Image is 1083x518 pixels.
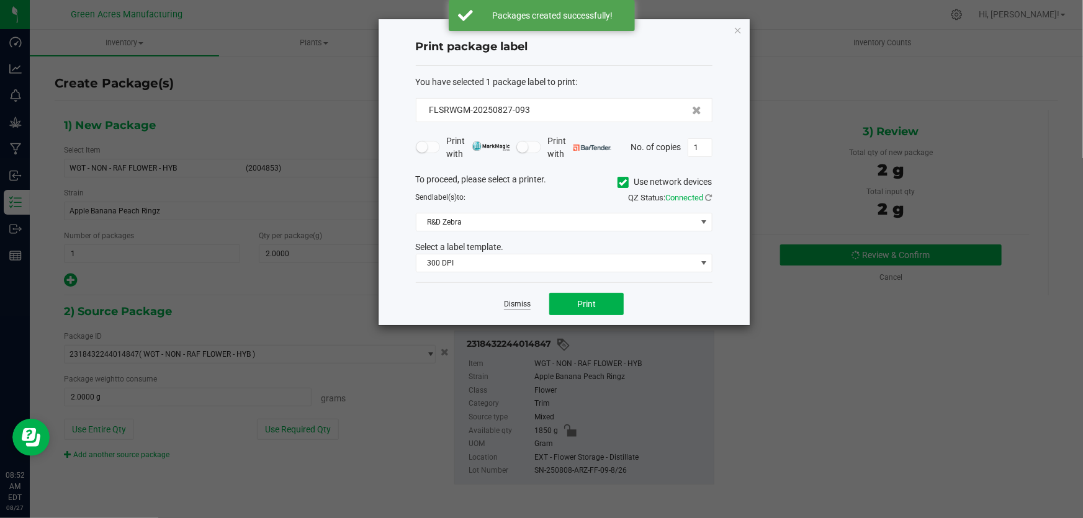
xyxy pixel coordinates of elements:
iframe: Resource center [12,419,50,456]
h4: Print package label [416,39,712,55]
span: label(s) [433,193,457,202]
span: Print with [547,135,611,161]
img: bartender.png [573,145,611,151]
span: Send to: [416,193,466,202]
img: mark_magic_cybra.png [472,141,510,151]
span: Connected [666,193,704,202]
span: No. of copies [631,141,681,151]
span: R&D Zebra [416,213,696,231]
span: You have selected 1 package label to print [416,77,576,87]
div: : [416,76,712,89]
label: Use network devices [618,176,712,189]
span: Print [577,299,596,309]
span: 300 DPI [416,254,696,272]
a: Dismiss [504,299,531,310]
div: Select a label template. [407,241,722,254]
div: To proceed, please select a printer. [407,173,722,192]
span: Print with [446,135,510,161]
button: Print [549,293,624,315]
span: FLSRWGM-20250827-093 [429,105,531,115]
span: QZ Status: [629,193,712,202]
div: Packages created successfully! [480,9,626,22]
